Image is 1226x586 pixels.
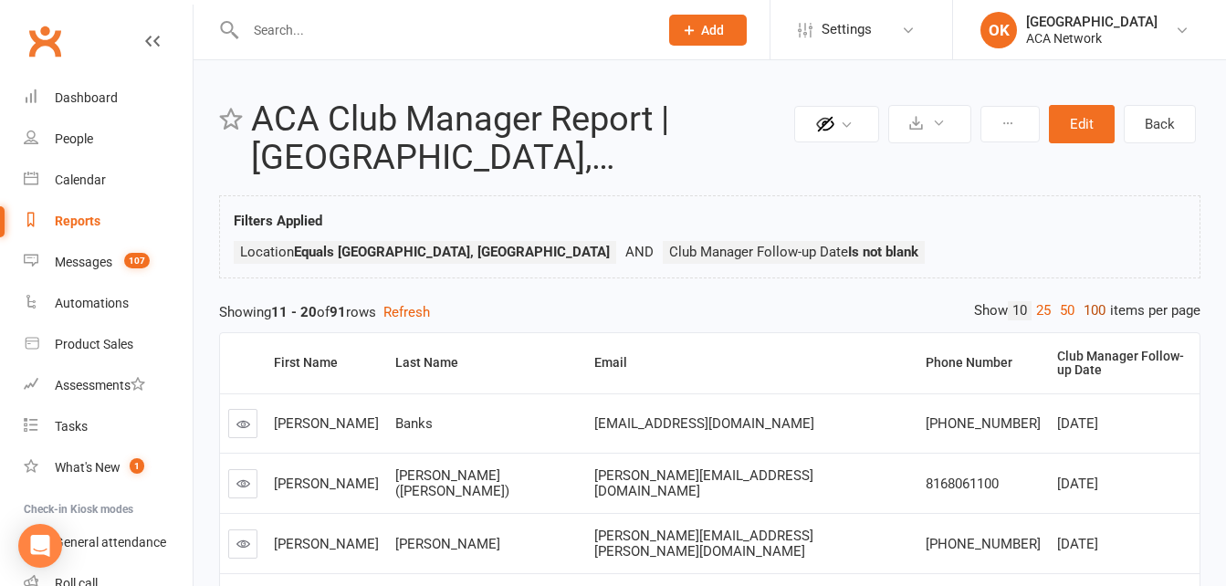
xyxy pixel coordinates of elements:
[330,304,346,320] strong: 91
[271,304,317,320] strong: 11 - 20
[1057,476,1098,492] span: [DATE]
[926,476,999,492] span: 8168061100
[55,460,121,475] div: What's New
[24,160,193,201] a: Calendar
[701,23,724,37] span: Add
[669,244,918,260] span: Club Manager Follow-up Date
[1026,30,1158,47] div: ACA Network
[669,15,747,46] button: Add
[24,522,193,563] a: General attendance kiosk mode
[594,528,813,560] span: [PERSON_NAME][EMAIL_ADDRESS][PERSON_NAME][DOMAIN_NAME]
[594,356,902,370] div: Email
[130,458,144,474] span: 1
[24,283,193,324] a: Automations
[395,536,500,552] span: [PERSON_NAME]
[24,406,193,447] a: Tasks
[55,131,93,146] div: People
[24,447,193,488] a: What's New1
[24,78,193,119] a: Dashboard
[594,467,813,499] span: [PERSON_NAME][EMAIL_ADDRESS][DOMAIN_NAME]
[1079,301,1110,320] a: 100
[395,356,571,370] div: Last Name
[55,90,118,105] div: Dashboard
[234,213,322,229] strong: Filters Applied
[274,476,379,492] span: [PERSON_NAME]
[240,17,645,43] input: Search...
[55,214,100,228] div: Reports
[294,244,610,260] strong: Equals [GEOGRAPHIC_DATA], [GEOGRAPHIC_DATA]
[383,301,430,323] button: Refresh
[55,296,129,310] div: Automations
[274,415,379,432] span: [PERSON_NAME]
[1057,350,1185,378] div: Club Manager Follow-up Date
[926,536,1041,552] span: [PHONE_NUMBER]
[848,244,918,260] strong: Is not blank
[24,365,193,406] a: Assessments
[240,244,610,260] span: Location
[124,253,150,268] span: 107
[1008,301,1032,320] a: 10
[24,242,193,283] a: Messages 107
[594,415,814,432] span: [EMAIL_ADDRESS][DOMAIN_NAME]
[395,415,433,432] span: Banks
[926,415,1041,432] span: [PHONE_NUMBER]
[55,419,88,434] div: Tasks
[822,9,872,50] span: Settings
[1124,105,1196,143] a: Back
[1055,301,1079,320] a: 50
[251,100,790,177] h2: ACA Club Manager Report | [GEOGRAPHIC_DATA], [GEOGRAPHIC_DATA]
[1057,415,1098,432] span: [DATE]
[24,119,193,160] a: People
[55,337,133,351] div: Product Sales
[1057,536,1098,552] span: [DATE]
[274,356,372,370] div: First Name
[980,12,1017,48] div: OK
[219,301,1200,323] div: Showing of rows
[24,324,193,365] a: Product Sales
[55,535,166,549] div: General attendance
[974,301,1200,320] div: Show items per page
[1026,14,1158,30] div: [GEOGRAPHIC_DATA]
[55,378,145,392] div: Assessments
[1032,301,1055,320] a: 25
[22,18,68,64] a: Clubworx
[926,356,1034,370] div: Phone Number
[55,173,106,187] div: Calendar
[55,255,112,269] div: Messages
[274,536,379,552] span: [PERSON_NAME]
[395,467,509,499] span: [PERSON_NAME] ([PERSON_NAME])
[18,524,62,568] div: Open Intercom Messenger
[24,201,193,242] a: Reports
[1049,105,1115,143] button: Edit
